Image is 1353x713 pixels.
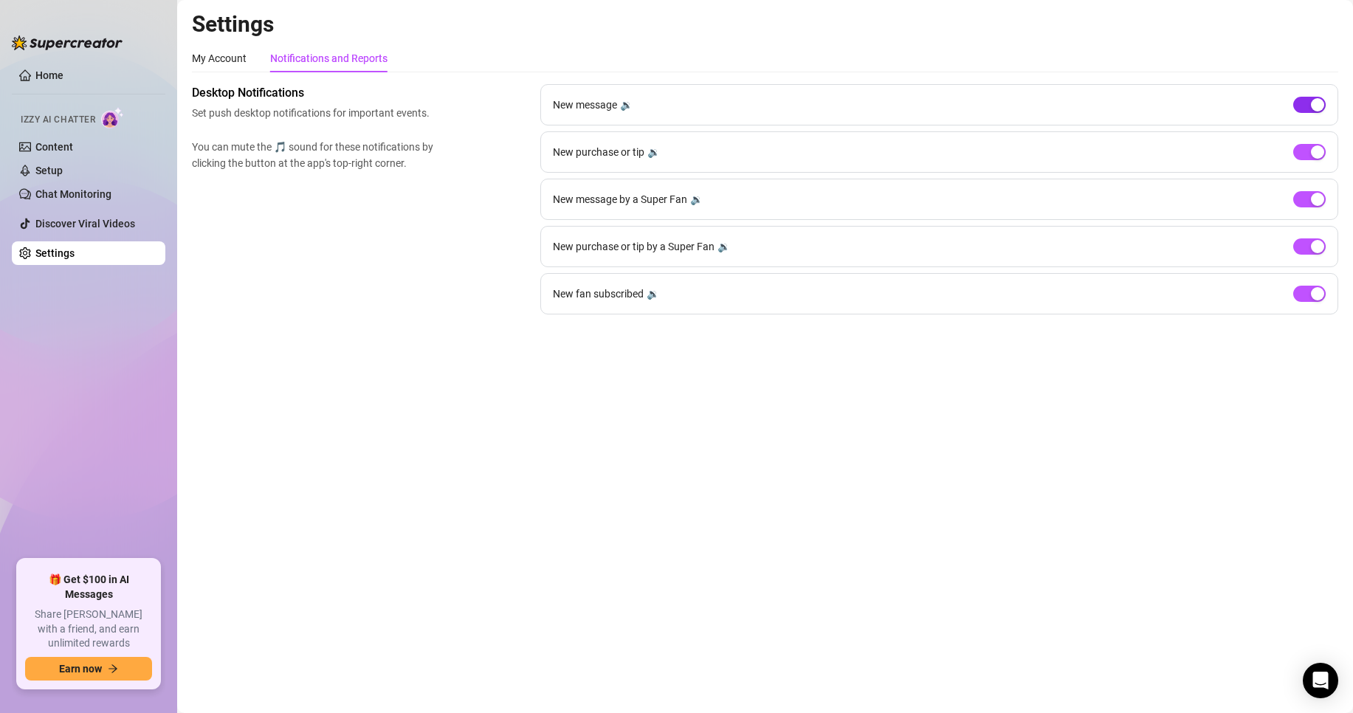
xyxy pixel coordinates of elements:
span: Izzy AI Chatter [21,113,95,127]
div: My Account [192,50,247,66]
span: You can mute the 🎵 sound for these notifications by clicking the button at the app's top-right co... [192,139,440,171]
span: New purchase or tip by a Super Fan [553,238,715,255]
img: logo-BBDzfeDw.svg [12,35,123,50]
span: New message by a Super Fan [553,191,687,207]
div: 🔉 [647,144,660,160]
span: New message [553,97,617,113]
span: Set push desktop notifications for important events. [192,105,440,121]
div: 🔉 [717,238,730,255]
span: arrow-right [108,664,118,674]
span: 🎁 Get $100 in AI Messages [25,573,152,602]
span: New fan subscribed [553,286,644,302]
img: AI Chatter [101,107,124,128]
a: Chat Monitoring [35,188,111,200]
h2: Settings [192,10,1338,38]
a: Discover Viral Videos [35,218,135,230]
a: Settings [35,247,75,259]
div: 🔉 [620,97,633,113]
a: Home [35,69,63,81]
div: Notifications and Reports [270,50,388,66]
span: New purchase or tip [553,144,644,160]
a: Setup [35,165,63,176]
div: 🔉 [647,286,659,302]
span: Share [PERSON_NAME] with a friend, and earn unlimited rewards [25,607,152,651]
span: Desktop Notifications [192,84,440,102]
button: Earn nowarrow-right [25,657,152,681]
span: Earn now [59,663,102,675]
div: Open Intercom Messenger [1303,663,1338,698]
div: 🔉 [690,191,703,207]
a: Content [35,141,73,153]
